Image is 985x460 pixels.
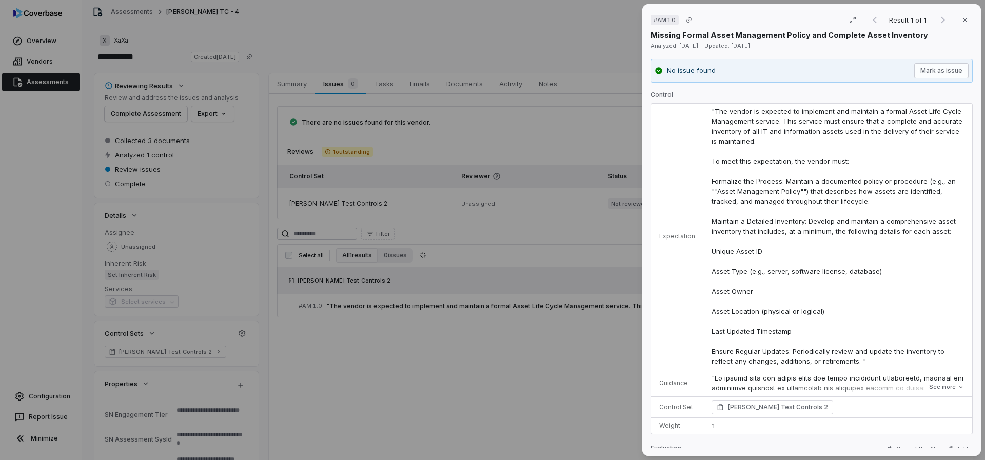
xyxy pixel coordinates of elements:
p: Control Set [659,403,695,411]
span: 1 [712,422,716,430]
span: # AM.1.0 [654,16,676,24]
span: "The vendor is expected to implement and maintain a formal Asset Life Cycle Management service. T... [712,107,964,366]
span: Updated: [DATE] [704,42,750,49]
button: Mark as issue [914,63,969,78]
button: See more [926,378,967,396]
p: Result 1 of 1 [889,14,929,26]
button: Edit [941,443,973,455]
p: Weight [659,422,695,430]
button: Correct the AI [880,443,939,455]
span: Analyzed: [DATE] [651,42,698,49]
button: Copy link [680,11,698,29]
p: Control [651,91,973,103]
p: Evaluation [651,444,681,456]
p: Expectation [659,232,695,241]
p: No issue found [667,66,716,76]
p: Missing Formal Asset Management Policy and Complete Asset Inventory [651,30,928,41]
span: [PERSON_NAME] Test Controls 2 [728,402,828,412]
p: Guidance [659,379,695,387]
